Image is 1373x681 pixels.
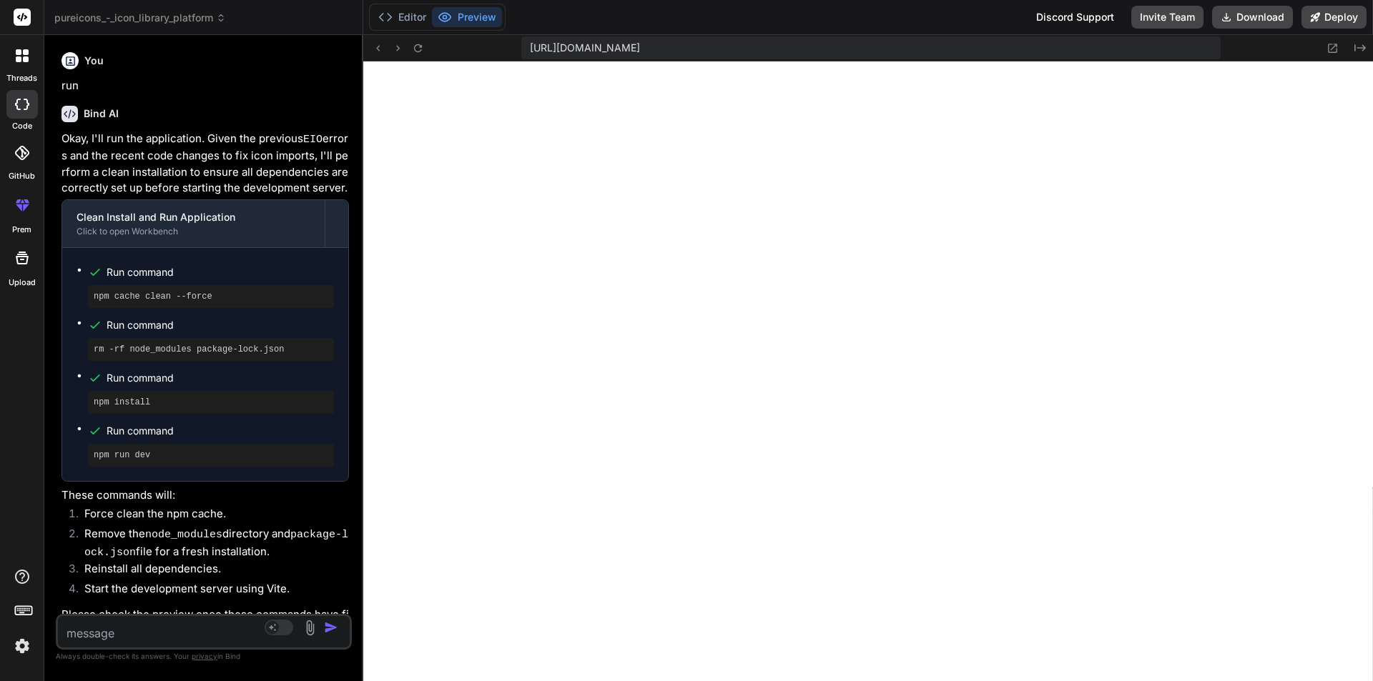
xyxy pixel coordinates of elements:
[303,134,323,146] code: EIO
[107,371,334,385] span: Run command
[73,561,349,581] li: Reinstall all dependencies.
[94,397,328,408] pre: npm install
[61,607,349,639] p: Please check the preview once these commands have finished.
[94,449,328,461] pre: npm run dev
[373,7,432,27] button: Editor
[12,224,31,236] label: prem
[73,526,349,561] li: Remove the directory and file for a fresh installation.
[1301,6,1367,29] button: Deploy
[61,78,349,94] p: run
[84,529,348,559] code: package-lock.json
[94,291,328,302] pre: npm cache clean --force
[54,11,226,25] span: pureicons_-_icon_library_platform
[145,529,222,541] code: node_modules
[324,620,338,635] img: icon
[1212,6,1293,29] button: Download
[363,61,1373,681] iframe: Preview
[73,581,349,601] li: Start the development server using Vite.
[56,650,352,663] p: Always double-check its answers. Your in Bind
[12,120,32,132] label: code
[62,200,325,247] button: Clean Install and Run ApplicationClick to open Workbench
[84,106,119,121] h6: Bind AI
[530,41,640,55] span: [URL][DOMAIN_NAME]
[432,7,502,27] button: Preview
[73,506,349,526] li: Force clean the npm cache.
[107,318,334,332] span: Run command
[61,131,349,197] p: Okay, I'll run the application. Given the previous errors and the recent code changes to fix icon...
[10,634,34,658] img: settings
[1131,6,1204,29] button: Invite Team
[77,210,310,224] div: Clean Install and Run Application
[61,487,349,504] p: These commands will:
[107,265,334,279] span: Run command
[192,652,217,660] span: privacy
[77,226,310,237] div: Click to open Workbench
[302,620,318,636] img: attachment
[9,277,36,289] label: Upload
[1028,6,1123,29] div: Discord Support
[6,72,37,84] label: threads
[94,344,328,355] pre: rm -rf node_modules package-lock.json
[84,54,104,68] h6: You
[9,170,35,182] label: GitHub
[107,424,334,438] span: Run command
